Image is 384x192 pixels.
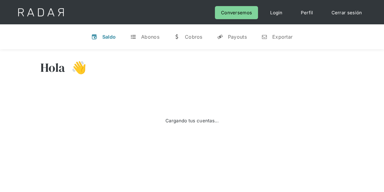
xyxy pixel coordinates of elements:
[261,34,267,40] div: n
[130,34,136,40] div: t
[272,34,293,40] div: Exportar
[185,34,202,40] div: Cobros
[325,6,368,19] a: Cerrar sesión
[165,117,219,125] div: Cargando tus cuentas...
[141,34,159,40] div: Abonos
[228,34,247,40] div: Payouts
[264,6,289,19] a: Login
[174,34,180,40] div: w
[295,6,319,19] a: Perfil
[40,60,65,75] h3: Hola
[91,34,97,40] div: v
[65,60,87,75] h3: 👋
[217,34,223,40] div: y
[215,6,258,19] a: Conversemos
[102,34,116,40] div: Saldo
